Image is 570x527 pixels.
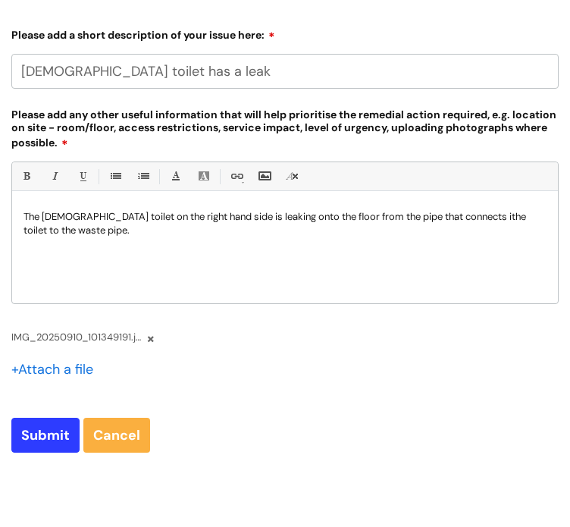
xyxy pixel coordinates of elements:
input: Submit [11,418,80,453]
a: Bold (Ctrl-B) [17,167,36,186]
div: Attach a file [11,357,102,381]
a: Font Color [166,167,185,186]
a: Cancel [83,418,150,453]
a: Italic (Ctrl-I) [45,167,64,186]
a: Insert Image... [255,167,274,186]
label: Please add a short description of your issue here: [11,24,559,42]
span: IMG_20250910_101349191.jpg (3.67 MB ) - [11,328,144,346]
a: Remove formatting (Ctrl-\) [283,167,302,186]
p: The [DEMOGRAPHIC_DATA] toilet on the right hand side is leaking onto the floor from the pipe that... [23,210,547,237]
a: • Unordered List (Ctrl-Shift-7) [105,167,124,186]
a: 1. Ordered List (Ctrl-Shift-8) [133,167,152,186]
a: Back Color [194,167,213,186]
a: Underline(Ctrl-U) [73,167,92,186]
a: Link [227,167,246,186]
label: Please add any other useful information that will help prioritise the remedial action required, e... [11,105,559,149]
